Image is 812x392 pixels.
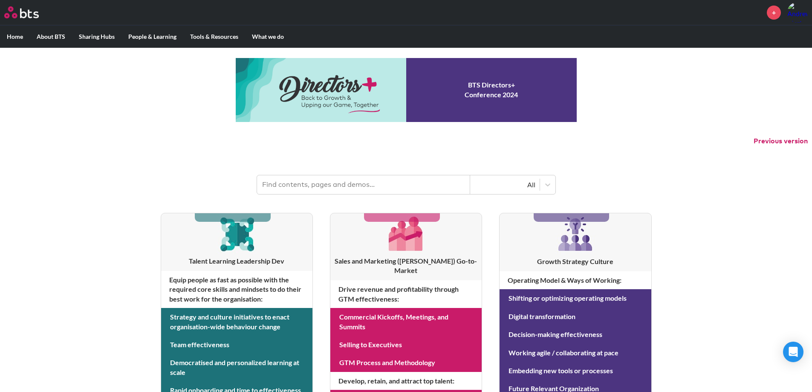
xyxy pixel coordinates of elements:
img: [object Object] [555,213,596,254]
label: Tools & Resources [183,26,245,48]
a: Conference 2024 [236,58,577,122]
div: Open Intercom Messenger [783,342,803,362]
label: About BTS [30,26,72,48]
a: Profile [787,2,808,23]
input: Find contents, pages and demos... [257,175,470,194]
label: What we do [245,26,291,48]
img: Andrew Martel [787,2,808,23]
h4: Develop, retain, and attract top talent : [330,372,482,390]
img: [object Object] [217,213,257,254]
h4: Operating Model & Ways of Working : [500,271,651,289]
h4: Equip people as fast as possible with the required core skills and mindsets to do their best work... [161,271,312,308]
img: [object Object] [386,213,426,254]
h3: Sales and Marketing ([PERSON_NAME]) Go-to-Market [330,256,482,276]
button: Previous version [754,136,808,146]
label: Sharing Hubs [72,26,121,48]
a: + [767,6,781,20]
div: All [474,180,535,189]
h3: Growth Strategy Culture [500,257,651,266]
h4: Drive revenue and profitability through GTM effectiveness : [330,280,482,308]
h3: Talent Learning Leadership Dev [161,256,312,266]
img: BTS Logo [4,6,39,18]
a: Go home [4,6,55,18]
label: People & Learning [121,26,183,48]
